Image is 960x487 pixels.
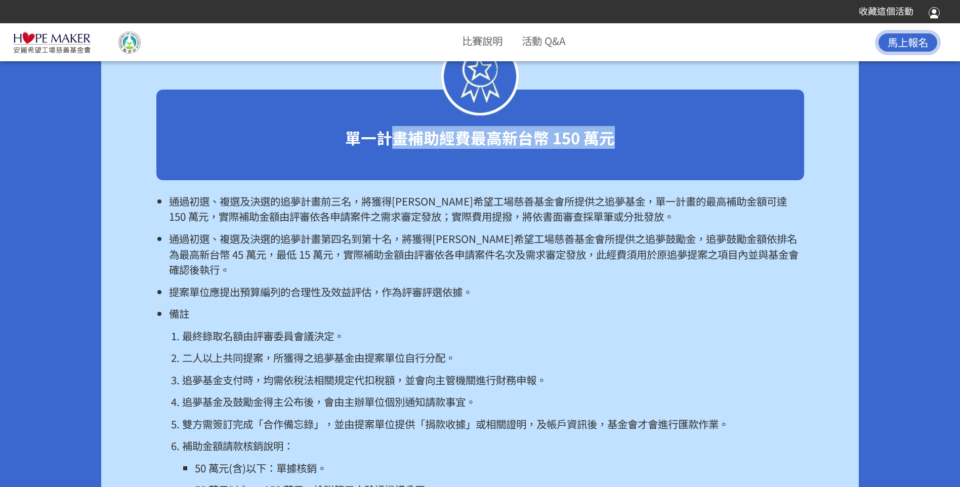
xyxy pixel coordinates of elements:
button: 馬上報名 [875,30,941,55]
img: 2025「小夢想．大志氣」追夢計畫 [13,31,91,54]
p: 二人以上共同提案，所獲得之追夢基金由提案單位自行分配。 [182,350,804,366]
img: 獎盃 [441,37,519,115]
p: 通過初選、複選及決選的追夢計畫前三名，將獲得[PERSON_NAME]希望工場慈善基金會所提供之追夢基金，單一計畫的最高補助金額可達 150 萬元，實際補助金額由評審依各申請案件之需求審定發放；... [169,193,804,224]
a: 比賽說明 [462,33,503,48]
p: 提案單位應提出預算編列的合理性及效益評估，作為評審評選依據。 [169,284,804,300]
p: 補助金額請款核銷說明： [182,438,804,454]
p: 備註 [169,306,804,321]
span: 收藏這個活動 [859,6,913,17]
p: 最終錄取名額由評審委員會議決定。 [182,328,804,344]
p: 通過初選、複選及決選的追夢計畫第四名到第十名，將獲得[PERSON_NAME]希望工場慈善基金會所提供之追夢鼓勵金，追夢鼓勵金額依排名為最高新台幣 45 萬元，最低 15 萬元，實際補助金額由評... [169,231,804,277]
span: 馬上報名 [888,34,928,50]
span: 單一計畫補助經費最高新台幣 150 萬元 [345,126,615,149]
img: 教育部國民及學前教育署 [97,31,162,54]
p: 追夢基金及鼓勵金得主公布後，會由主辦單位個別通知請款事宜。 [182,394,804,410]
p: 追夢基金支付時，均需依稅法相關規定代扣稅額，並會向主管機關進行財務申報。 [182,372,804,388]
p: 50 萬元(含)以下：單據核銷。 [195,460,804,476]
a: 活動 Q&A [522,33,565,48]
p: 雙方需簽訂完成「合作備忘錄」，並由提案單位提供「捐款收據」或相關證明，及帳戶資訊後，基金會才會進行匯款作業。 [182,416,804,432]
